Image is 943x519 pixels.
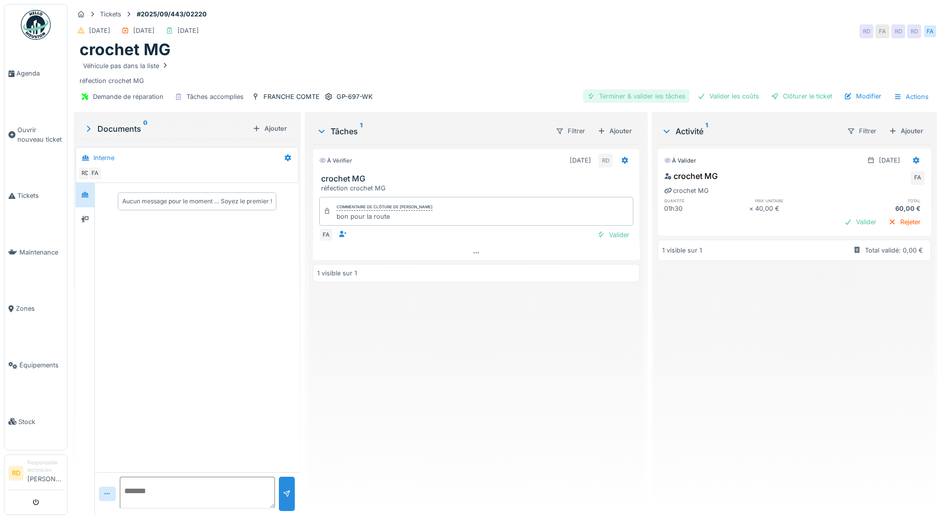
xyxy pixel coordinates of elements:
[19,248,63,257] span: Maintenance
[89,26,110,35] div: [DATE]
[8,459,63,490] a: RD Responsable technicien[PERSON_NAME]
[662,246,702,255] div: 1 visible sur 1
[27,459,63,474] div: Responsable technicien
[4,393,67,450] a: Stock
[664,204,749,213] div: 01h30
[4,102,67,168] a: Ouvrir nouveau ticket
[664,170,718,182] div: crochet MG
[80,60,931,86] div: réfection crochet MG
[122,197,272,206] div: Aucun message pour le moment … Soyez le premier !
[859,24,873,38] div: RD
[664,157,696,165] div: À valider
[319,157,352,165] div: À vérifier
[93,92,164,101] div: Demande de réparation
[186,92,244,101] div: Tâches accomplies
[78,167,92,180] div: RD
[843,124,881,138] div: Filtrer
[93,153,114,163] div: Interne
[767,89,836,103] div: Clôturer le ticket
[18,417,63,427] span: Stock
[337,92,373,101] div: GP-697-WK
[8,466,23,481] li: RD
[27,459,63,488] li: [PERSON_NAME]
[249,122,291,135] div: Ajouter
[17,125,63,144] span: Ouvrir nouveau ticket
[693,89,763,103] div: Valider les coûts
[317,125,547,137] div: Tâches
[80,40,171,59] h1: crochet MG
[4,168,67,224] a: Tickets
[263,92,320,101] div: FRANCHE COMTE
[664,186,709,195] div: crochet MG
[16,69,63,78] span: Agenda
[570,156,591,165] div: [DATE]
[83,61,169,71] div: Véhicule pas dans la liste
[879,156,900,165] div: [DATE]
[594,124,636,138] div: Ajouter
[891,24,905,38] div: RD
[662,125,839,137] div: Activité
[755,204,840,213] div: 40,00 €
[593,228,633,242] div: Valider
[4,45,67,102] a: Agenda
[599,154,612,168] div: RD
[133,26,155,35] div: [DATE]
[100,9,121,19] div: Tickets
[4,280,67,337] a: Zones
[705,125,708,137] sup: 1
[840,204,925,213] div: 60,00 €
[84,123,249,135] div: Documents
[865,246,923,255] div: Total validé: 0,00 €
[840,89,885,103] div: Modifier
[88,167,102,180] div: FA
[664,197,749,204] h6: quantité
[319,228,333,242] div: FA
[360,125,362,137] sup: 1
[755,197,840,204] h6: prix unitaire
[17,191,63,200] span: Tickets
[321,183,635,193] div: réfection crochet MG
[4,337,67,394] a: Équipements
[177,26,199,35] div: [DATE]
[321,174,635,183] h3: crochet MG
[4,224,67,281] a: Maintenance
[907,24,921,38] div: RD
[875,24,889,38] div: FA
[923,24,937,38] div: FA
[840,197,925,204] h6: total
[840,215,880,229] div: Valider
[749,204,756,213] div: ×
[337,204,432,211] div: Commentaire de clôture de [PERSON_NAME]
[317,268,357,278] div: 1 visible sur 1
[885,124,927,138] div: Ajouter
[583,89,689,103] div: Terminer & valider les tâches
[21,10,51,40] img: Badge_color-CXgf-gQk.svg
[16,304,63,313] span: Zones
[133,9,211,19] strong: #2025/09/443/02220
[19,360,63,370] span: Équipements
[143,123,148,135] sup: 0
[889,89,933,104] div: Actions
[551,124,590,138] div: Filtrer
[884,215,925,229] div: Rejeter
[911,171,925,185] div: FA
[337,212,432,221] div: bon pour la route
